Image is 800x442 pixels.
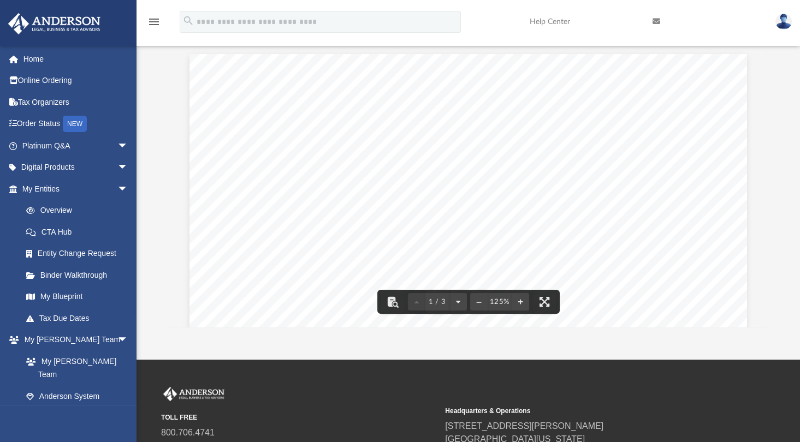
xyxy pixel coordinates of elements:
a: Tax Organizers [8,91,145,113]
button: Zoom in [512,290,529,314]
button: 1 / 3 [425,290,449,314]
a: My [PERSON_NAME] Teamarrow_drop_down [8,329,139,351]
button: Enter fullscreen [532,290,556,314]
button: Toggle findbar [381,290,405,314]
a: CTA Hub [15,221,145,243]
span: 1 / 3 [425,298,449,306]
a: [STREET_ADDRESS][PERSON_NAME] [445,421,603,431]
a: My Blueprint [15,286,139,308]
img: User Pic [775,14,792,29]
a: My Entitiesarrow_drop_down [8,178,145,200]
div: Document Viewer [170,46,767,327]
a: Entity Change Request [15,243,145,265]
a: Digital Productsarrow_drop_down [8,157,145,178]
span: arrow_drop_down [117,157,139,179]
button: Zoom out [470,290,488,314]
a: 800.706.4741 [161,428,215,437]
div: File preview [170,46,767,327]
span: arrow_drop_down [117,178,139,200]
a: Binder Walkthrough [15,264,145,286]
span: arrow_drop_down [117,135,139,157]
div: NEW [63,116,87,132]
a: menu [147,21,161,28]
div: Preview [170,17,767,328]
button: Next page [449,290,467,314]
small: Headquarters & Operations [445,406,721,416]
a: My [PERSON_NAME] Team [15,350,134,385]
small: TOLL FREE [161,413,437,422]
a: Home [8,48,145,70]
a: Tax Due Dates [15,307,145,329]
a: Online Ordering [8,70,145,92]
a: Anderson System [15,385,139,407]
a: Platinum Q&Aarrow_drop_down [8,135,145,157]
i: search [182,15,194,27]
div: Current zoom level [488,298,512,306]
span: arrow_drop_down [117,329,139,351]
a: Overview [15,200,145,222]
img: Anderson Advisors Platinum Portal [5,13,104,34]
a: Order StatusNEW [8,113,145,135]
i: menu [147,15,161,28]
img: Anderson Advisors Platinum Portal [161,387,227,401]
